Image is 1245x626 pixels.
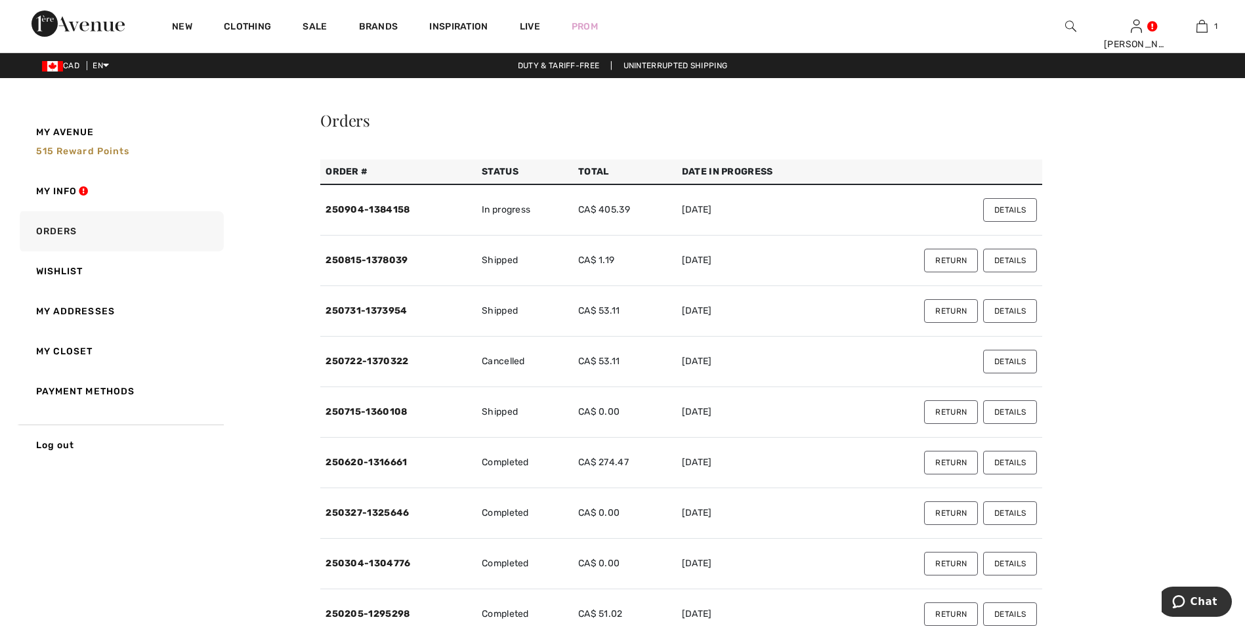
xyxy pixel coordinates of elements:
[924,249,978,272] button: Return
[476,387,573,438] td: Shipped
[326,507,409,518] a: 250327-1325646
[172,21,192,35] a: New
[983,350,1037,373] button: Details
[42,61,63,72] img: Canadian Dollar
[1214,20,1217,32] span: 1
[429,21,488,35] span: Inspiration
[520,20,540,33] a: Live
[1196,18,1208,34] img: My Bag
[326,457,407,468] a: 250620-1316661
[1131,18,1142,34] img: My Info
[476,159,573,184] th: Status
[677,184,842,236] td: [DATE]
[1170,18,1234,34] a: 1
[17,291,224,331] a: My Addresses
[983,249,1037,272] button: Details
[1065,18,1076,34] img: search the website
[303,21,327,35] a: Sale
[17,371,224,411] a: Payment Methods
[476,539,573,589] td: Completed
[983,299,1037,323] button: Details
[924,602,978,626] button: Return
[924,552,978,575] button: Return
[677,539,842,589] td: [DATE]
[677,236,842,286] td: [DATE]
[573,387,677,438] td: CA$ 0.00
[924,400,978,424] button: Return
[573,184,677,236] td: CA$ 405.39
[359,21,398,35] a: Brands
[476,236,573,286] td: Shipped
[924,501,978,525] button: Return
[36,146,130,157] span: 515 Reward points
[572,20,598,33] a: Prom
[224,21,271,35] a: Clothing
[93,61,109,70] span: EN
[677,337,842,387] td: [DATE]
[573,488,677,539] td: CA$ 0.00
[983,602,1037,626] button: Details
[326,356,408,367] a: 250722-1370322
[573,438,677,488] td: CA$ 274.47
[326,406,407,417] a: 250715-1360108
[17,331,224,371] a: My Closet
[476,286,573,337] td: Shipped
[573,539,677,589] td: CA$ 0.00
[677,159,842,184] th: Date in Progress
[326,255,408,266] a: 250815-1378039
[924,299,978,323] button: Return
[17,251,224,291] a: Wishlist
[326,305,407,316] a: 250731-1373954
[1131,20,1142,32] a: Sign In
[326,558,410,569] a: 250304-1304776
[983,400,1037,424] button: Details
[573,337,677,387] td: CA$ 53.11
[924,451,978,474] button: Return
[573,236,677,286] td: CA$ 1.19
[677,387,842,438] td: [DATE]
[36,125,95,139] span: My Avenue
[17,171,224,211] a: My Info
[983,451,1037,474] button: Details
[476,184,573,236] td: In progress
[983,552,1037,575] button: Details
[326,204,410,215] a: 250904-1384158
[17,425,224,465] a: Log out
[476,337,573,387] td: Cancelled
[320,159,476,184] th: Order #
[677,488,842,539] td: [DATE]
[573,159,677,184] th: Total
[1104,37,1168,51] div: [PERSON_NAME]
[677,438,842,488] td: [DATE]
[320,112,1042,128] div: Orders
[326,608,410,619] a: 250205-1295298
[17,211,224,251] a: Orders
[476,438,573,488] td: Completed
[573,286,677,337] td: CA$ 53.11
[42,61,85,70] span: CAD
[476,488,573,539] td: Completed
[983,501,1037,525] button: Details
[1162,587,1232,619] iframe: Opens a widget where you can chat to one of our agents
[983,198,1037,222] button: Details
[677,286,842,337] td: [DATE]
[32,10,125,37] img: 1ère Avenue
